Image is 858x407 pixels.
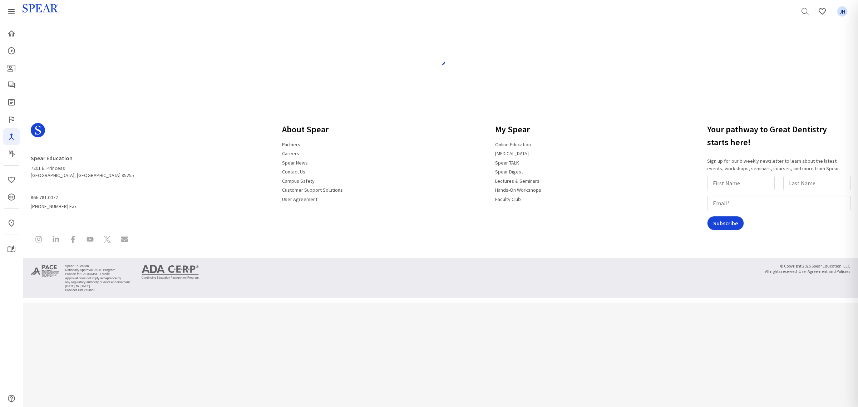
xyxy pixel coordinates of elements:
small: © Copyright 2025 Spear Education, LLC All rights reserved | [765,264,850,274]
li: Provider ID# 219029 [65,288,131,292]
a: Masters Program [3,145,20,162]
a: Spear Education [31,152,77,165]
a: In-Person & Virtual [3,215,20,232]
a: Spear TALK [491,157,523,169]
a: Spear Digest [491,166,527,178]
img: ADA CERP Continuing Education Recognition Program [142,265,199,279]
h4: Loading [35,44,845,51]
a: Campus Safety [278,175,319,187]
address: 7201 E. Princess [GEOGRAPHIC_DATA], [GEOGRAPHIC_DATA] 85255 [31,152,134,179]
a: My Study Club [3,241,20,258]
a: Search [797,3,814,20]
span: [PHONE_NUMBER] Fax [31,192,134,210]
a: CE Credits [3,188,20,206]
a: Customer Support Solutions [278,184,347,196]
li: Provide for FAGD/MAGD credit. [65,272,131,276]
a: Help [3,390,20,407]
li: Approval does not imply acceptance by [65,276,131,280]
a: Careers [278,147,304,160]
a: Favorites [834,3,851,20]
a: Online Education [491,138,535,151]
a: Spear Education on YouTube [82,231,98,249]
li: any regulatory authority or AGD endorsement. [65,280,131,284]
input: Last Name [783,176,851,190]
a: Spear Education on X [99,231,115,249]
span: JH [837,6,848,17]
a: Patient Education [3,59,20,77]
a: Spear News [278,157,312,169]
a: User Agreement [278,193,322,205]
a: Faculty Club [491,193,525,205]
a: Spear Education on Facebook [65,231,81,249]
a: User Agreement and Policies [799,267,850,275]
input: Email* [707,196,851,210]
svg: Spear Logo [31,123,45,137]
input: First Name [707,176,775,190]
a: Spear Digest [3,94,20,111]
a: Contact Us [278,166,310,178]
a: Courses [3,42,20,59]
a: Favorites [3,171,20,188]
a: 866.781.0072 [31,192,62,204]
img: spinner-blue.svg [435,55,446,66]
a: Partners [278,138,305,151]
h3: Your pathway to Great Dentistry starts here! [707,120,854,152]
a: [MEDICAL_DATA] [491,147,533,160]
li: Nationally Approval PACE Program [65,268,131,272]
a: Home [3,25,20,42]
a: Lectures & Seminars [491,175,544,187]
li: Spear Education [65,264,131,268]
h3: About Spear [278,120,347,139]
h3: My Spear [491,120,546,139]
a: Spear Education on LinkedIn [48,231,64,249]
img: Approved PACE Program Provider [31,264,59,279]
a: Spear Logo [31,120,134,146]
input: Subscribe [707,216,744,230]
li: [DATE] to [DATE] [65,284,131,288]
a: Navigator Pro [3,128,20,145]
a: Favorites [814,3,831,20]
p: Sign up for our biweekly newsletter to learn about the latest events, workshops, seminars, course... [707,157,854,172]
a: Spear Products [3,3,20,20]
a: Hands-On Workshops [491,184,546,196]
a: Contact Spear Education [117,231,132,249]
a: Faculty Club Elite [3,111,20,128]
a: Spear Talk [3,77,20,94]
a: Spear Education on Instagram [31,231,46,249]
